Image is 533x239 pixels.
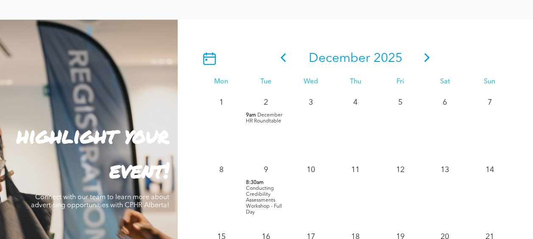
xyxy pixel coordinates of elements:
[303,94,318,110] p: 3
[246,186,282,214] span: Conducting Credibility Assessments Workshop - Full Day
[482,94,497,110] p: 7
[258,162,273,177] p: 9
[214,94,229,110] p: 1
[348,94,363,110] p: 4
[348,162,363,177] p: 11
[288,78,333,86] div: Wed
[199,78,243,86] div: Mon
[437,162,452,177] p: 13
[243,78,288,86] div: Tue
[467,78,512,86] div: Sun
[31,194,169,208] span: Connect with our team to learn more about advertising opportunities with CPHR Alberta!
[378,78,422,86] div: Fri
[214,162,229,177] p: 8
[392,162,407,177] p: 12
[437,94,452,110] p: 6
[373,52,402,65] span: 2025
[422,78,467,86] div: Sat
[392,94,407,110] p: 5
[333,78,377,86] div: Thu
[258,94,273,110] p: 2
[17,119,169,184] strong: highlight your event!
[303,162,318,177] p: 10
[308,52,370,65] span: December
[246,112,282,123] span: December HR Roundtable
[246,112,256,118] span: 9am
[482,162,497,177] p: 14
[246,179,263,185] span: 8:30am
